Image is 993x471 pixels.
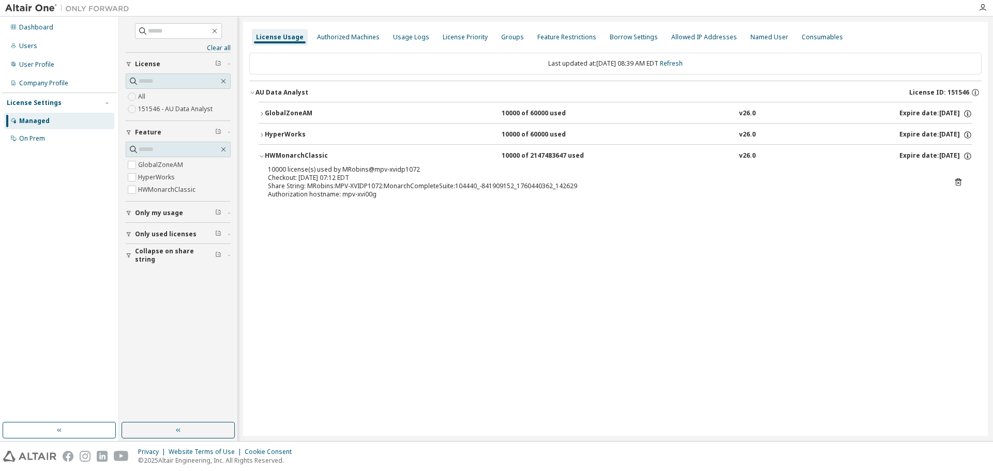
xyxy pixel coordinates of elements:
[19,134,45,143] div: On Prem
[268,190,938,199] div: Authorization hostname: mpv-xvi00g
[19,117,50,125] div: Managed
[97,451,108,462] img: linkedin.svg
[268,165,938,174] div: 10000 license(s) used by MRobins@mpv-xvidp1072
[5,3,134,13] img: Altair One
[259,145,972,168] button: HWMonarchClassic10000 of 2147483647 usedv26.0Expire date:[DATE]
[265,151,358,161] div: HWMonarchClassic
[135,128,161,136] span: Feature
[899,109,972,118] div: Expire date: [DATE]
[19,42,37,50] div: Users
[750,33,788,41] div: Named User
[126,44,231,52] a: Clear all
[393,33,429,41] div: Usage Logs
[249,53,982,74] div: Last updated at: [DATE] 08:39 AM EDT
[501,33,524,41] div: Groups
[502,151,595,161] div: 10000 of 2147483647 used
[126,244,231,267] button: Collapse on share string
[169,448,245,456] div: Website Terms of Use
[138,159,185,171] label: GlobalZoneAM
[249,81,982,104] button: AU Data AnalystLicense ID: 151546
[739,151,756,161] div: v26.0
[135,209,183,217] span: Only my usage
[19,79,68,87] div: Company Profile
[245,448,298,456] div: Cookie Consent
[215,230,221,238] span: Clear filter
[899,130,972,140] div: Expire date: [DATE]
[739,130,756,140] div: v26.0
[265,130,358,140] div: HyperWorks
[660,59,683,68] a: Refresh
[126,202,231,224] button: Only my usage
[138,448,169,456] div: Privacy
[317,33,380,41] div: Authorized Machines
[502,130,595,140] div: 10000 of 60000 used
[268,174,938,182] div: Checkout: [DATE] 07:12 EDT
[138,171,177,184] label: HyperWorks
[126,223,231,246] button: Only used licenses
[259,102,972,125] button: GlobalZoneAM10000 of 60000 usedv26.0Expire date:[DATE]
[138,184,198,196] label: HWMonarchClassic
[138,103,215,115] label: 151546 - AU Data Analyst
[671,33,737,41] div: Allowed IP Addresses
[610,33,658,41] div: Borrow Settings
[7,99,62,107] div: License Settings
[899,151,972,161] div: Expire date: [DATE]
[138,90,147,103] label: All
[3,451,56,462] img: altair_logo.svg
[215,209,221,217] span: Clear filter
[255,88,308,97] div: AU Data Analyst
[215,128,221,136] span: Clear filter
[215,60,221,68] span: Clear filter
[443,33,488,41] div: License Priority
[138,456,298,465] p: © 2025 Altair Engineering, Inc. All Rights Reserved.
[135,247,215,264] span: Collapse on share string
[256,33,304,41] div: License Usage
[265,109,358,118] div: GlobalZoneAM
[126,53,231,75] button: License
[537,33,596,41] div: Feature Restrictions
[80,451,91,462] img: instagram.svg
[909,88,969,97] span: License ID: 151546
[259,124,972,146] button: HyperWorks10000 of 60000 usedv26.0Expire date:[DATE]
[19,60,54,69] div: User Profile
[802,33,843,41] div: Consumables
[63,451,73,462] img: facebook.svg
[19,23,53,32] div: Dashboard
[126,121,231,144] button: Feature
[135,60,160,68] span: License
[215,251,221,260] span: Clear filter
[135,230,197,238] span: Only used licenses
[502,109,595,118] div: 10000 of 60000 used
[739,109,756,118] div: v26.0
[268,182,938,190] div: Share String: MRobins:MPV-XVIDP1072:MonarchCompleteSuite:104440_-841909152_1760440362_142629
[114,451,129,462] img: youtube.svg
